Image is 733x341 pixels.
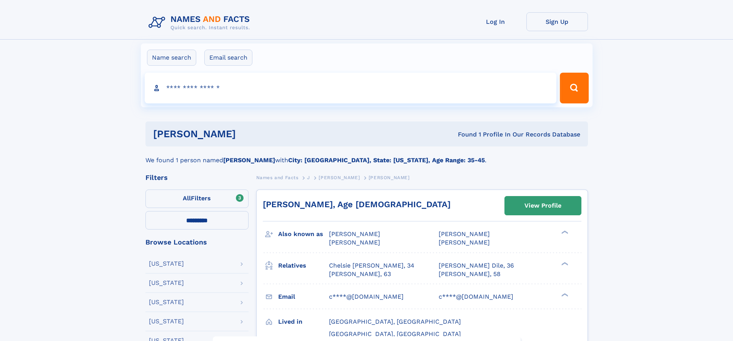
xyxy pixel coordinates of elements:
[319,175,360,180] span: [PERSON_NAME]
[505,196,581,215] a: View Profile
[307,175,310,180] span: J
[524,197,561,215] div: View Profile
[307,173,310,182] a: J
[319,173,360,182] a: [PERSON_NAME]
[347,130,580,139] div: Found 1 Profile In Our Records Database
[559,261,569,266] div: ❯
[204,50,252,66] label: Email search
[278,259,329,272] h3: Relatives
[153,129,347,139] h1: [PERSON_NAME]
[560,73,588,103] button: Search Button
[439,270,501,278] a: [PERSON_NAME], 58
[147,50,196,66] label: Name search
[278,315,329,328] h3: Lived in
[329,270,391,278] a: [PERSON_NAME], 63
[145,239,249,246] div: Browse Locations
[149,299,184,305] div: [US_STATE]
[183,195,191,202] span: All
[559,230,569,235] div: ❯
[145,174,249,181] div: Filters
[439,261,514,270] a: [PERSON_NAME] Dile, 36
[439,230,490,238] span: [PERSON_NAME]
[278,228,329,241] h3: Also known as
[329,318,461,325] span: [GEOGRAPHIC_DATA], [GEOGRAPHIC_DATA]
[329,239,380,246] span: [PERSON_NAME]
[149,318,184,324] div: [US_STATE]
[288,156,485,164] b: City: [GEOGRAPHIC_DATA], State: [US_STATE], Age Range: 35-45
[329,261,414,270] a: Chelsie [PERSON_NAME], 34
[263,200,451,209] a: [PERSON_NAME], Age [DEMOGRAPHIC_DATA]
[256,173,299,182] a: Names and Facts
[559,292,569,297] div: ❯
[329,330,461,338] span: [GEOGRAPHIC_DATA], [GEOGRAPHIC_DATA]
[145,190,249,208] label: Filters
[145,146,588,165] div: We found 1 person named with .
[439,239,490,246] span: [PERSON_NAME]
[278,290,329,303] h3: Email
[149,261,184,267] div: [US_STATE]
[369,175,410,180] span: [PERSON_NAME]
[465,12,526,31] a: Log In
[526,12,588,31] a: Sign Up
[329,230,380,238] span: [PERSON_NAME]
[223,156,275,164] b: [PERSON_NAME]
[149,280,184,286] div: [US_STATE]
[145,73,557,103] input: search input
[145,12,256,33] img: Logo Names and Facts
